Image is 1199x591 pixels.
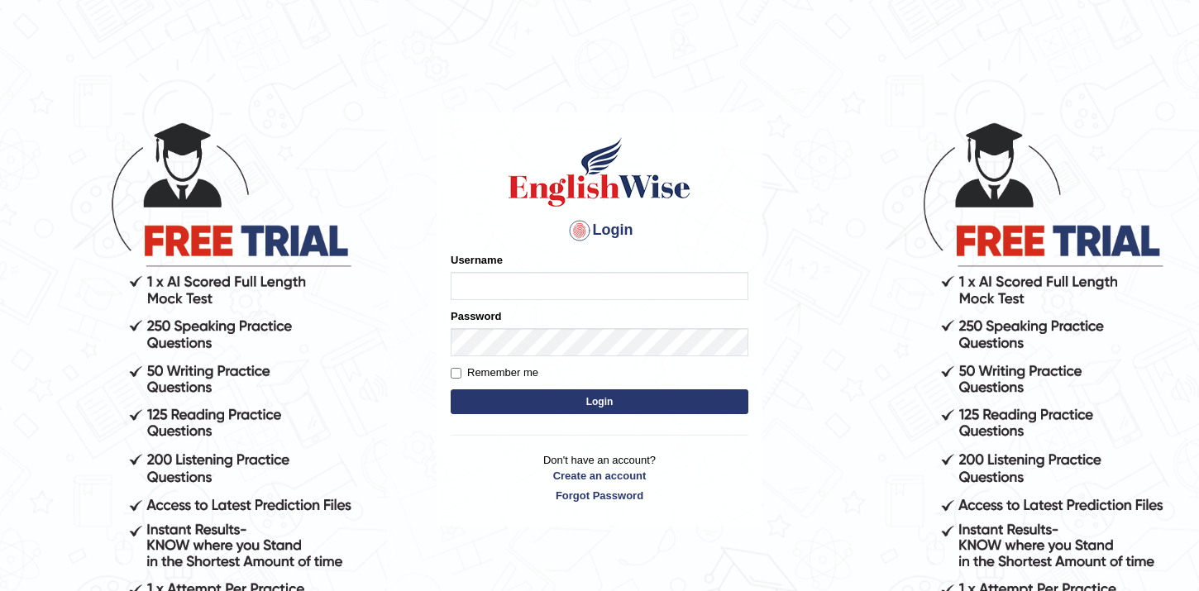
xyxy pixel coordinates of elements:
button: Login [451,389,748,414]
p: Don't have an account? [451,452,748,503]
img: Logo of English Wise sign in for intelligent practice with AI [505,135,694,209]
a: Forgot Password [451,488,748,503]
input: Remember me [451,368,461,379]
h4: Login [451,217,748,244]
label: Username [451,252,503,268]
label: Remember me [451,365,538,381]
label: Password [451,308,501,324]
a: Create an account [451,468,748,484]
